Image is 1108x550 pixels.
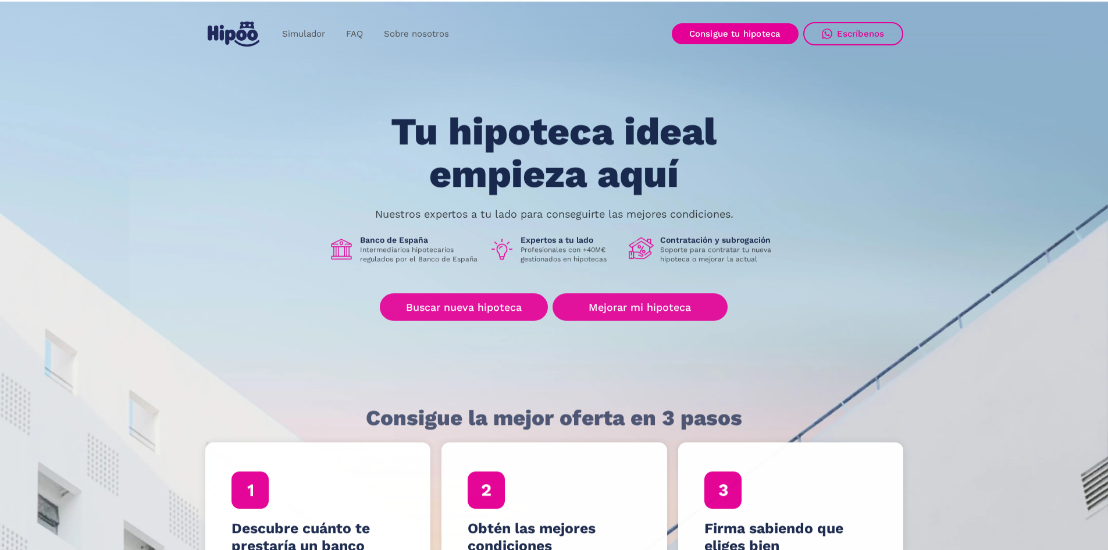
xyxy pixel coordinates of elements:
p: Profesionales con +40M€ gestionados en hipotecas [521,246,619,264]
h1: Consigue la mejor oferta en 3 pasos [366,406,742,430]
p: Nuestros expertos a tu lado para conseguirte las mejores condiciones. [375,210,733,219]
a: Consigue tu hipoteca [672,23,799,44]
p: Soporte para contratar tu nueva hipoteca o mejorar la actual [660,246,780,264]
h1: Tu hipoteca ideal empieza aquí [333,111,774,196]
h1: Expertos a tu lado [521,235,619,246]
a: Buscar nueva hipoteca [380,294,548,321]
div: Escríbenos [837,29,885,39]
h1: Banco de España [360,235,480,246]
a: FAQ [336,23,373,45]
h1: Contratación y subrogación [660,235,780,246]
a: Sobre nosotros [373,23,459,45]
a: Escríbenos [803,22,903,45]
a: Mejorar mi hipoteca [553,294,728,321]
a: home [205,17,262,51]
a: Simulador [272,23,336,45]
p: Intermediarios hipotecarios regulados por el Banco de España [360,246,480,264]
